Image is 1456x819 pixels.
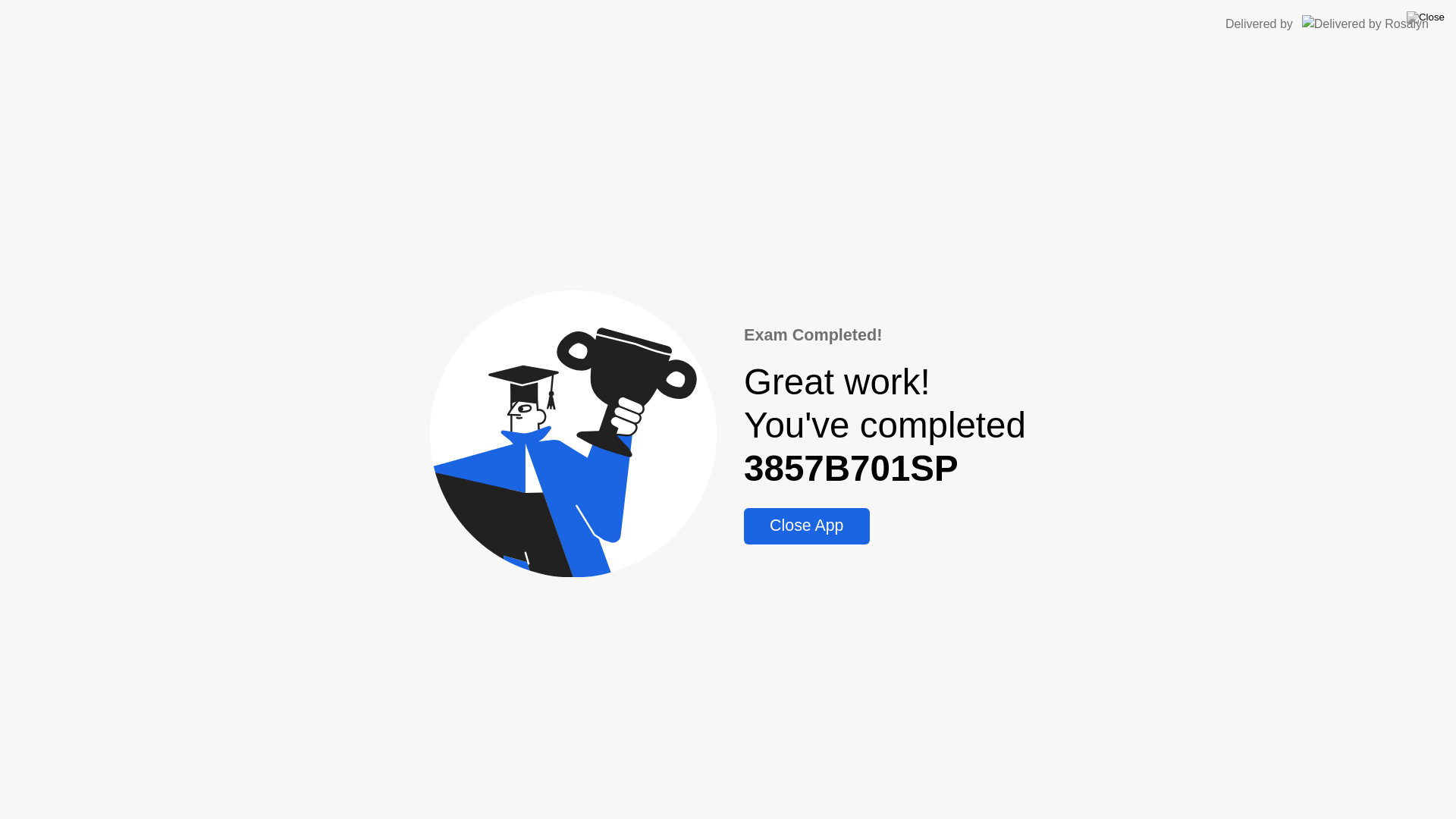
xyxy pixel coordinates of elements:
div: Exam Completed! [744,323,1026,347]
img: Delivered by Rosalyn [1302,15,1429,33]
div: Delivered by [1225,15,1293,33]
b: 3857B701SP [744,448,959,488]
div: Great work! You've completed [744,360,1026,490]
button: Close App [744,508,869,544]
div: Close App [748,516,864,535]
img: Close [1407,11,1445,24]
